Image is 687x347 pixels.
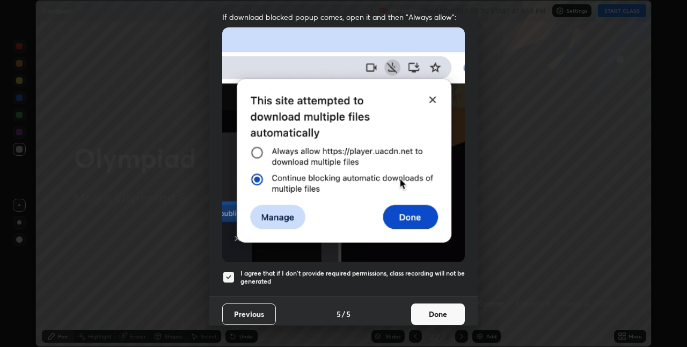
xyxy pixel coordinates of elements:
img: downloads-permission-blocked.gif [222,27,465,262]
h5: I agree that if I don't provide required permissions, class recording will not be generated [240,269,465,286]
span: If download blocked popup comes, open it and then "Always allow": [222,12,465,22]
h4: 5 [346,308,350,320]
h4: 5 [337,308,341,320]
h4: / [342,308,345,320]
button: Done [411,303,465,325]
button: Previous [222,303,276,325]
